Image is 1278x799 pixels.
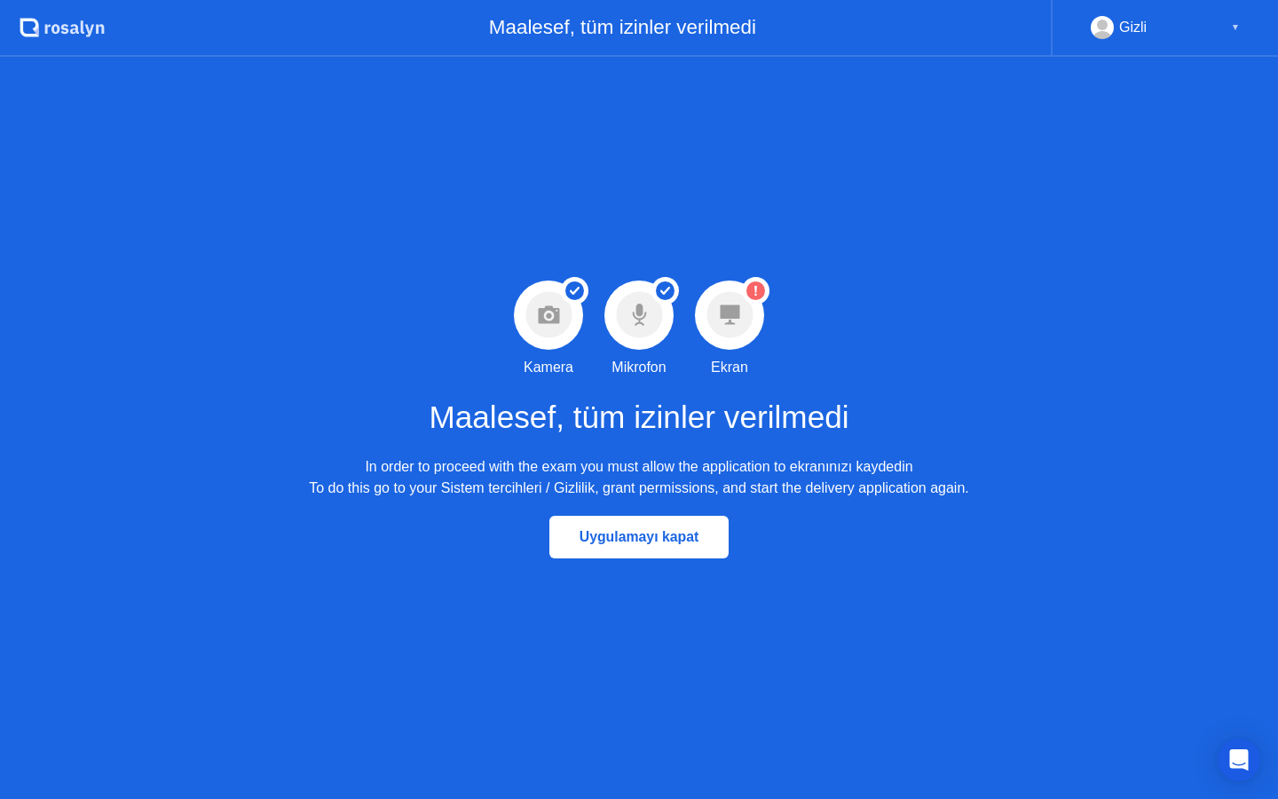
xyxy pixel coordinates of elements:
[711,357,748,378] div: Ekran
[309,456,968,499] div: In order to proceed with the exam you must allow the application to ekranınızı kaydedin To do thi...
[555,529,724,545] div: Uygulamayı kapat
[611,357,666,378] div: Mikrofon
[429,394,848,441] h1: Maalesef, tüm izinler verilmedi
[1218,739,1260,781] div: Open Intercom Messenger
[1231,16,1240,39] div: ▼
[1119,16,1147,39] div: Gizli
[524,357,573,378] div: Kamera
[549,516,730,558] button: Uygulamayı kapat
